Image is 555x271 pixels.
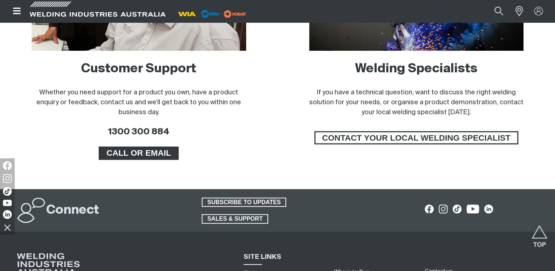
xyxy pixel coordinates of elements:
[202,198,286,207] a: SUBSCRIBE TO UPDATES
[3,187,12,196] img: TikTok
[355,63,478,75] a: Welding Specialists
[486,3,511,19] button: Search products
[99,147,179,160] a: CALL OR EMAIL
[46,202,99,218] h2: Connect
[100,147,178,160] span: CALL OR EMAIL
[531,225,548,242] button: Scroll to top
[222,8,248,19] img: miller
[202,214,267,224] span: SALES & SUPPORT
[244,254,281,260] span: SITE LINKS
[3,161,12,170] img: Facebook
[477,3,511,19] input: Product name or item number...
[309,89,523,116] span: If you have a technical question, want to discuss the right welding solution for your needs, or o...
[314,131,518,144] a: CONTACT YOUR LOCAL WELDING SPECIALIST
[3,174,12,183] img: Instagram
[3,200,12,206] img: YouTube
[3,210,12,219] img: LinkedIn
[81,63,196,75] a: Customer Support
[315,131,517,144] span: CONTACT YOUR LOCAL WELDING SPECIALIST
[108,127,169,136] a: 1300 300 884
[202,214,268,224] a: SALES & SUPPORT
[202,198,285,207] span: SUBSCRIBE TO UPDATES
[1,221,14,234] img: hide socials
[222,11,248,17] a: miller
[36,89,241,116] span: Whether you need support for a product you own, have a product enquiry or feedback, contact us an...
